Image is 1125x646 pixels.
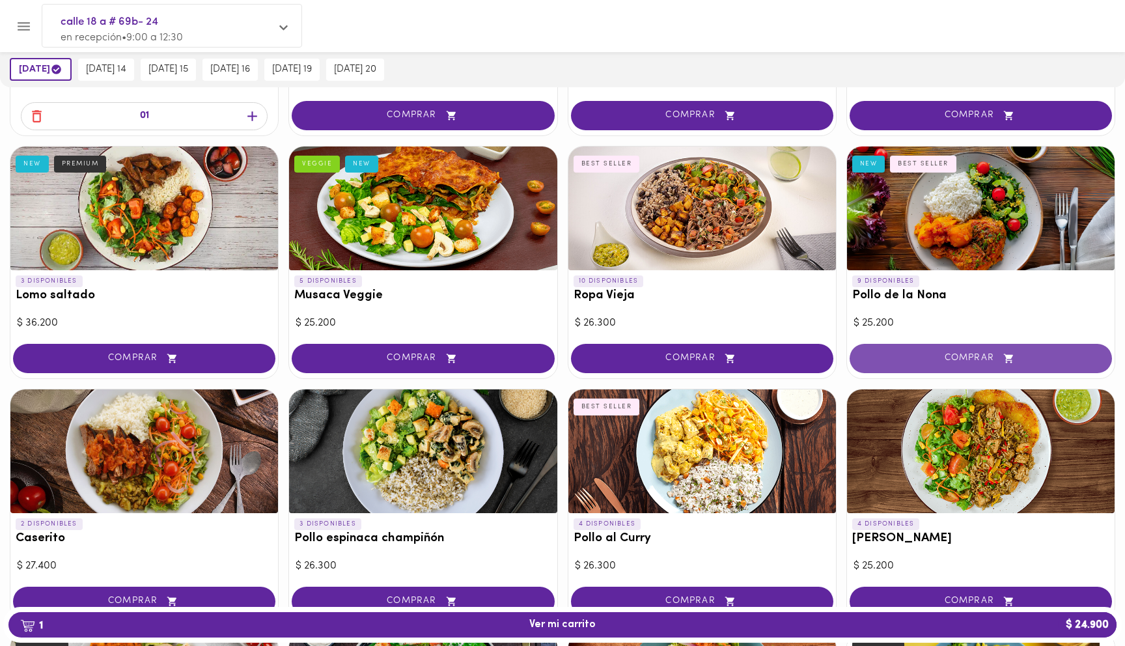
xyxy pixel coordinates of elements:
span: COMPRAR [308,596,538,607]
span: [DATE] 14 [86,64,126,76]
span: [DATE] 20 [334,64,376,76]
button: COMPRAR [292,344,554,373]
h3: Musaca Veggie [294,289,551,303]
button: [DATE] 19 [264,59,320,81]
div: Musaca Veggie [289,147,557,270]
h3: Pollo espinaca champiñón [294,532,551,546]
span: COMPRAR [866,353,1096,364]
button: [DATE] 20 [326,59,384,81]
button: COMPRAR [292,587,554,616]
span: COMPRAR [29,353,259,364]
div: $ 25.200 [296,316,550,331]
button: COMPRAR [292,101,554,130]
span: Ver mi carrito [529,619,596,631]
p: 3 DISPONIBLES [16,275,83,287]
span: COMPRAR [587,110,817,121]
button: COMPRAR [850,101,1112,130]
div: VEGGIE [294,156,340,173]
button: COMPRAR [571,344,833,373]
div: Ropa Vieja [568,147,836,270]
span: COMPRAR [866,596,1096,607]
div: Arroz chaufa [847,389,1115,513]
span: COMPRAR [308,110,538,121]
p: 5 DISPONIBLES [294,275,362,287]
div: PREMIUM [54,156,107,173]
div: $ 25.200 [854,316,1108,331]
button: [DATE] 15 [141,59,196,81]
div: Pollo espinaca champiñón [289,389,557,513]
div: $ 25.200 [854,559,1108,574]
p: 9 DISPONIBLES [852,275,920,287]
div: NEW [16,156,49,173]
h3: Ropa Vieja [574,289,831,303]
span: en recepción • 9:00 a 12:30 [61,33,183,43]
h3: Pollo al Curry [574,532,831,546]
span: calle 18 a # 69b- 24 [61,14,270,31]
p: 01 [140,109,149,124]
button: COMPRAR [850,344,1112,373]
p: 2 DISPONIBLES [16,518,83,530]
button: COMPRAR [13,587,275,616]
div: BEST SELLER [574,156,640,173]
div: Caserito [10,389,278,513]
div: Lomo saltado [10,147,278,270]
h3: [PERSON_NAME] [852,532,1109,546]
span: [DATE] 15 [148,64,188,76]
div: Pollo al Curry [568,389,836,513]
button: 1Ver mi carrito$ 24.900 [8,612,1117,638]
button: [DATE] 16 [202,59,258,81]
div: $ 36.200 [17,316,271,331]
img: cart.png [20,619,35,632]
h3: Lomo saltado [16,289,273,303]
div: BEST SELLER [574,399,640,415]
p: 10 DISPONIBLES [574,275,644,287]
span: [DATE] [19,63,62,76]
iframe: Messagebird Livechat Widget [1049,570,1112,633]
h3: Caserito [16,532,273,546]
span: [DATE] 16 [210,64,250,76]
span: COMPRAR [308,353,538,364]
p: 4 DISPONIBLES [574,518,641,530]
div: NEW [852,156,885,173]
p: 3 DISPONIBLES [294,518,361,530]
div: Pollo de la Nona [847,147,1115,270]
button: COMPRAR [13,344,275,373]
h3: Pollo de la Nona [852,289,1109,303]
p: 4 DISPONIBLES [852,518,920,530]
span: COMPRAR [587,596,817,607]
div: NEW [345,156,378,173]
span: COMPRAR [866,110,1096,121]
button: [DATE] [10,58,72,81]
button: [DATE] 14 [78,59,134,81]
div: $ 26.300 [296,559,550,574]
div: $ 26.300 [575,316,829,331]
button: Menu [8,10,40,42]
button: COMPRAR [571,587,833,616]
button: COMPRAR [850,587,1112,616]
span: COMPRAR [587,353,817,364]
div: $ 26.300 [575,559,829,574]
div: BEST SELLER [890,156,956,173]
button: COMPRAR [571,101,833,130]
span: COMPRAR [29,596,259,607]
div: $ 27.400 [17,559,271,574]
span: [DATE] 19 [272,64,312,76]
b: 1 [12,617,51,634]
